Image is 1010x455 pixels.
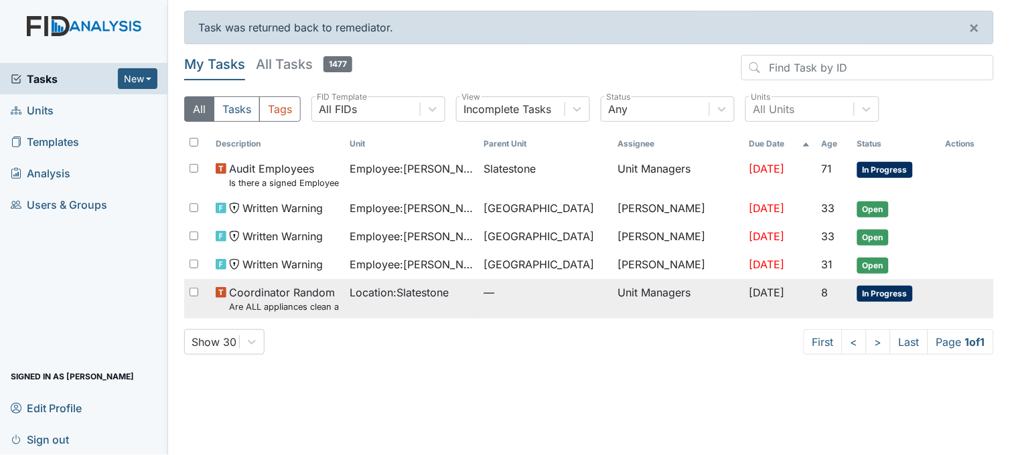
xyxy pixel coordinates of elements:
[229,300,339,313] small: Are ALL appliances clean and working properly?
[350,284,449,300] span: Location : Slatestone
[484,161,536,177] span: Slatestone
[484,200,594,216] span: [GEOGRAPHIC_DATA]
[484,256,594,272] span: [GEOGRAPHIC_DATA]
[612,279,743,318] td: Unit Managers
[821,258,833,271] span: 31
[463,101,551,117] div: Incomplete Tasks
[242,228,323,244] span: Written Warning
[940,132,994,155] th: Actions
[350,256,473,272] span: Employee : [PERSON_NAME][GEOGRAPHIC_DATA]
[821,230,835,243] span: 33
[478,132,612,155] th: Toggle SortBy
[743,132,816,155] th: Toggle SortBy
[816,132,851,155] th: Toggle SortBy
[242,256,323,272] span: Written Warning
[11,397,82,418] span: Edit Profile
[484,284,607,300] span: —
[749,162,784,175] span: [DATE]
[319,101,357,117] div: All FIDs
[969,17,980,37] span: ×
[344,132,478,155] th: Toggle SortBy
[118,68,158,89] button: New
[11,429,69,450] span: Sign out
[890,329,928,355] a: Last
[608,101,628,117] div: Any
[741,55,994,80] input: Find Task by ID
[350,161,473,177] span: Employee : [PERSON_NAME]
[11,71,118,87] a: Tasks
[184,11,994,44] div: Task was returned back to remediator.
[842,329,867,355] a: <
[184,55,245,74] h5: My Tasks
[214,96,260,122] button: Tasks
[612,195,743,223] td: [PERSON_NAME]
[11,194,107,215] span: Users & Groups
[804,329,843,355] a: First
[350,228,473,244] span: Employee : [PERSON_NAME]
[612,132,743,155] th: Assignee
[749,258,784,271] span: [DATE]
[612,251,743,279] td: [PERSON_NAME]
[857,230,889,246] span: Open
[749,230,784,243] span: [DATE]
[259,96,301,122] button: Tags
[965,335,985,349] strong: 1 of 1
[857,201,889,217] span: Open
[210,132,344,155] th: Toggle SortBy
[229,177,339,189] small: Is there a signed Employee Job Description in the file for the employee's current position?
[866,329,891,355] a: >
[852,132,940,155] th: Toggle SortBy
[229,161,339,189] span: Audit Employees Is there a signed Employee Job Description in the file for the employee's current...
[928,329,994,355] span: Page
[184,96,301,122] div: Type filter
[749,201,784,215] span: [DATE]
[821,286,828,299] span: 8
[821,162,832,175] span: 71
[323,56,352,72] span: 1477
[804,329,994,355] nav: task-pagination
[11,163,70,183] span: Analysis
[956,11,993,43] button: ×
[821,201,835,215] span: 33
[192,334,236,350] div: Show 30
[11,100,54,120] span: Units
[184,96,214,122] button: All
[749,286,784,299] span: [DATE]
[11,131,79,152] span: Templates
[256,55,352,74] h5: All Tasks
[242,200,323,216] span: Written Warning
[857,286,913,302] span: In Progress
[229,284,339,313] span: Coordinator Random Are ALL appliances clean and working properly?
[753,101,794,117] div: All Units
[350,200,473,216] span: Employee : [PERSON_NAME]
[857,162,913,178] span: In Progress
[11,366,134,387] span: Signed in as [PERSON_NAME]
[612,223,743,251] td: [PERSON_NAME]
[190,138,198,147] input: Toggle All Rows Selected
[857,258,889,274] span: Open
[484,228,594,244] span: [GEOGRAPHIC_DATA]
[612,155,743,195] td: Unit Managers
